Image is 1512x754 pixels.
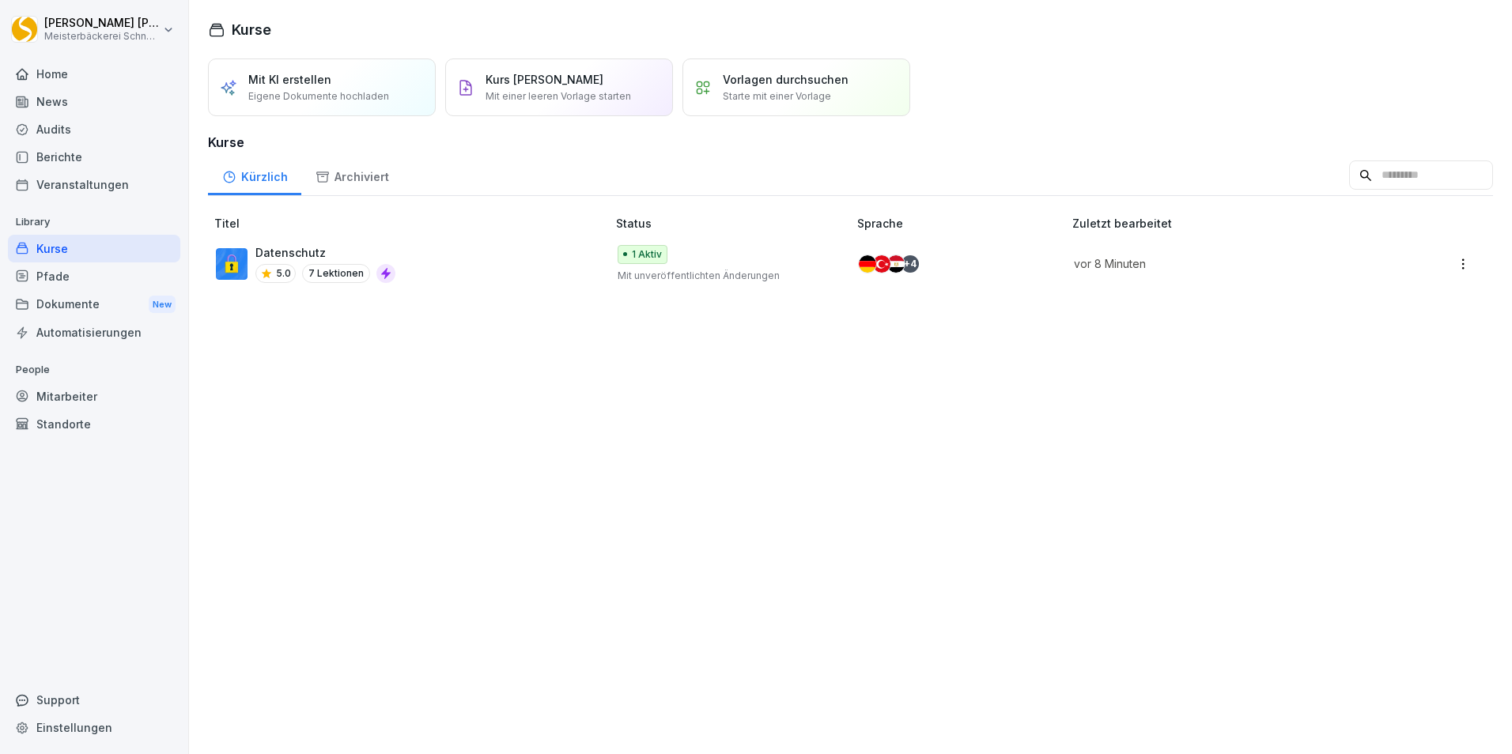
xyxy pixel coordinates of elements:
[44,17,160,30] p: [PERSON_NAME] [PERSON_NAME]
[8,115,180,143] a: Audits
[8,290,180,319] a: DokumenteNew
[8,290,180,319] div: Dokumente
[887,255,905,273] img: eg.svg
[486,89,631,104] p: Mit einer leeren Vorlage starten
[208,155,301,195] a: Kürzlich
[44,31,160,42] p: Meisterbäckerei Schneckenburger
[8,319,180,346] a: Automatisierungen
[8,383,180,410] a: Mitarbeiter
[632,247,662,262] p: 1 Aktiv
[1072,215,1385,232] p: Zuletzt bearbeitet
[248,89,389,104] p: Eigene Dokumente hochladen
[149,296,176,314] div: New
[859,255,876,273] img: de.svg
[8,60,180,88] a: Home
[486,71,603,88] p: Kurs [PERSON_NAME]
[723,71,849,88] p: Vorlagen durchsuchen
[8,88,180,115] a: News
[276,266,291,281] p: 5.0
[8,714,180,741] a: Einstellungen
[248,71,331,88] p: Mit KI erstellen
[302,264,370,283] p: 7 Lektionen
[214,215,610,232] p: Titel
[618,269,833,283] p: Mit unveröffentlichten Änderungen
[902,255,919,273] div: + 4
[873,255,890,273] img: tr.svg
[8,143,180,171] a: Berichte
[8,235,180,262] a: Kurse
[8,686,180,714] div: Support
[232,19,271,40] h1: Kurse
[8,209,180,235] p: Library
[301,155,403,195] a: Archiviert
[8,357,180,383] p: People
[216,248,248,280] img: gp1n7epbxsf9lzaihqn479zn.png
[8,171,180,198] a: Veranstaltungen
[616,215,852,232] p: Status
[208,133,1493,152] h3: Kurse
[255,244,395,261] p: Datenschutz
[723,89,831,104] p: Starte mit einer Vorlage
[1074,255,1366,272] p: vor 8 Minuten
[8,262,180,290] a: Pfade
[857,215,1066,232] p: Sprache
[8,410,180,438] a: Standorte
